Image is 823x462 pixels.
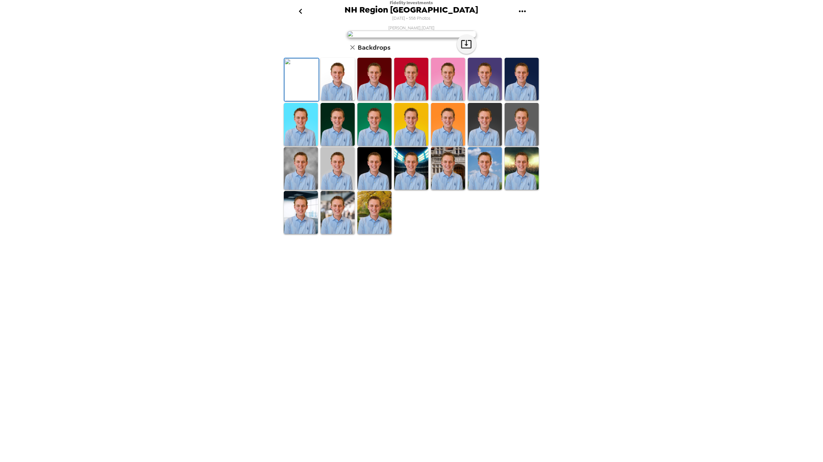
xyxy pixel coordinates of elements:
[290,1,311,22] button: go back
[345,5,478,14] span: NH Region [GEOGRAPHIC_DATA]
[358,42,391,53] h6: Backdrops
[388,25,435,31] span: [PERSON_NAME] , [DATE]
[347,31,476,38] img: user
[393,14,431,23] span: [DATE] • 558 Photos
[512,1,533,22] button: gallery menu
[284,58,319,101] img: Original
